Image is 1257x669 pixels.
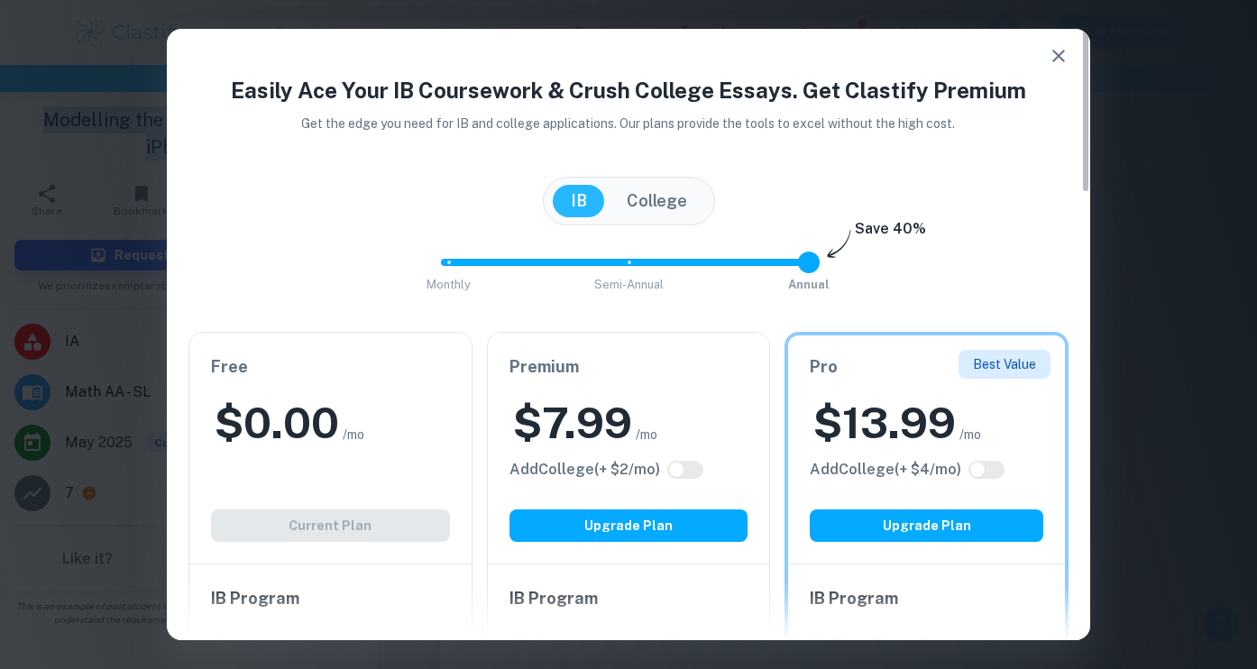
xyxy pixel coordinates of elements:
h6: Click to see all the additional College features. [810,459,961,481]
span: /mo [959,425,981,444]
h2: $ 7.99 [513,394,632,452]
span: /mo [343,425,364,444]
h6: Free [211,354,450,380]
h6: Save 40% [855,218,926,249]
p: Get the edge you need for IB and college applications. Our plans provide the tools to excel witho... [277,114,981,133]
span: Annual [788,278,830,291]
h2: $ 0.00 [215,394,339,452]
span: Semi-Annual [594,278,664,291]
button: Upgrade Plan [509,509,748,542]
h6: Pro [810,354,1043,380]
img: subscription-arrow.svg [827,229,851,260]
button: Upgrade Plan [810,509,1043,542]
h6: Premium [509,354,748,380]
p: Best Value [973,354,1036,374]
button: College [609,185,705,217]
button: IB [553,185,605,217]
span: Monthly [427,278,471,291]
h6: Click to see all the additional College features. [509,459,660,481]
span: /mo [636,425,657,444]
h2: $ 13.99 [813,394,956,452]
h4: Easily Ace Your IB Coursework & Crush College Essays. Get Clastify Premium [188,74,1069,106]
